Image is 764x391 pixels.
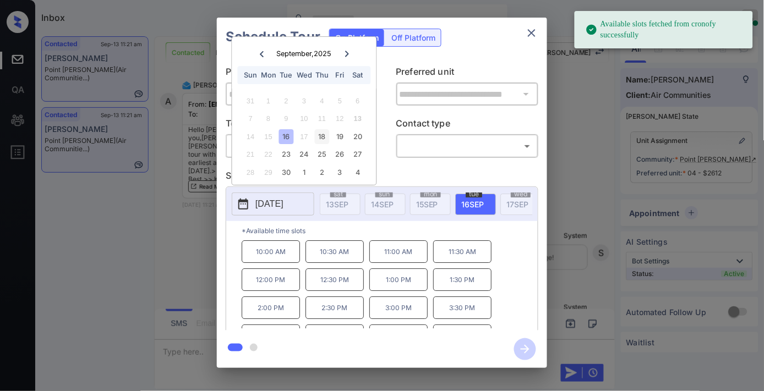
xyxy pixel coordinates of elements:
[369,240,428,263] p: 11:00 AM
[350,112,365,126] div: Not available Saturday, September 13th, 2025
[236,92,373,181] div: month 2025-09
[261,68,276,82] div: Mon
[279,93,294,108] div: Not available Tuesday, September 2nd, 2025
[297,129,312,144] div: Not available Wednesday, September 17th, 2025
[521,22,543,44] button: close
[217,18,329,56] h2: Schedule Tour
[242,324,300,347] p: 4:00 PM
[396,65,539,82] p: Preferred unit
[350,93,365,108] div: Not available Saturday, September 6th, 2025
[433,268,492,291] p: 1:30 PM
[315,165,330,180] div: Choose Thursday, October 2nd, 2025
[433,324,492,347] p: 5:30 PM
[315,93,330,108] div: Not available Thursday, September 4th, 2025
[277,49,332,58] div: September , 2025
[315,112,330,126] div: Not available Thursday, September 11th, 2025
[315,68,330,82] div: Thu
[242,240,300,263] p: 10:00 AM
[261,112,276,126] div: Not available Monday, September 8th, 2025
[243,147,258,162] div: Not available Sunday, September 21st, 2025
[279,112,294,126] div: Not available Tuesday, September 9th, 2025
[332,112,347,126] div: Not available Friday, September 12th, 2025
[332,147,347,162] div: Choose Friday, September 26th, 2025
[305,324,364,347] p: 4:30 PM
[305,240,364,263] p: 10:30 AM
[226,117,368,134] p: Tour type
[242,268,300,291] p: 12:00 PM
[242,221,538,240] p: *Available time slots
[386,29,441,46] div: Off Platform
[255,197,283,211] p: [DATE]
[243,112,258,126] div: Not available Sunday, September 7th, 2025
[305,296,364,319] p: 2:30 PM
[243,165,258,180] div: Not available Sunday, September 28th, 2025
[297,112,312,126] div: Not available Wednesday, September 10th, 2025
[507,335,543,364] button: btn-next
[315,147,330,162] div: Choose Thursday, September 25th, 2025
[369,296,428,319] p: 3:00 PM
[369,268,428,291] p: 1:00 PM
[350,129,365,144] div: Choose Saturday, September 20th, 2025
[455,194,496,215] div: date-select
[243,68,258,82] div: Sun
[332,165,347,180] div: Choose Friday, October 3rd, 2025
[396,117,539,134] p: Contact type
[243,129,258,144] div: Not available Sunday, September 14th, 2025
[243,93,258,108] div: Not available Sunday, August 31st, 2025
[232,192,314,216] button: [DATE]
[350,68,365,82] div: Sat
[279,165,294,180] div: Choose Tuesday, September 30th, 2025
[332,68,347,82] div: Fri
[332,129,347,144] div: Choose Friday, September 19th, 2025
[297,147,312,162] div: Choose Wednesday, September 24th, 2025
[330,29,384,46] div: On Platform
[279,129,294,144] div: Choose Tuesday, September 16th, 2025
[279,68,294,82] div: Tue
[279,147,294,162] div: Choose Tuesday, September 23rd, 2025
[228,137,365,155] div: In Person
[350,165,365,180] div: Choose Saturday, October 4th, 2025
[297,165,312,180] div: Choose Wednesday, October 1st, 2025
[369,324,428,347] p: 5:00 PM
[297,93,312,108] div: Not available Wednesday, September 3rd, 2025
[226,169,538,186] p: Select slot
[261,147,276,162] div: Not available Monday, September 22nd, 2025
[297,68,312,82] div: Wed
[242,296,300,319] p: 2:00 PM
[305,268,364,291] p: 12:30 PM
[261,93,276,108] div: Not available Monday, September 1st, 2025
[261,165,276,180] div: Not available Monday, September 29th, 2025
[226,65,368,82] p: Preferred community
[586,14,744,45] div: Available slots fetched from cronofy successfully
[433,296,492,319] p: 3:30 PM
[350,147,365,162] div: Choose Saturday, September 27th, 2025
[433,240,492,263] p: 11:30 AM
[261,129,276,144] div: Not available Monday, September 15th, 2025
[332,93,347,108] div: Not available Friday, September 5th, 2025
[461,200,484,209] span: 16 SEP
[466,191,482,197] span: tue
[315,129,330,144] div: Choose Thursday, September 18th, 2025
